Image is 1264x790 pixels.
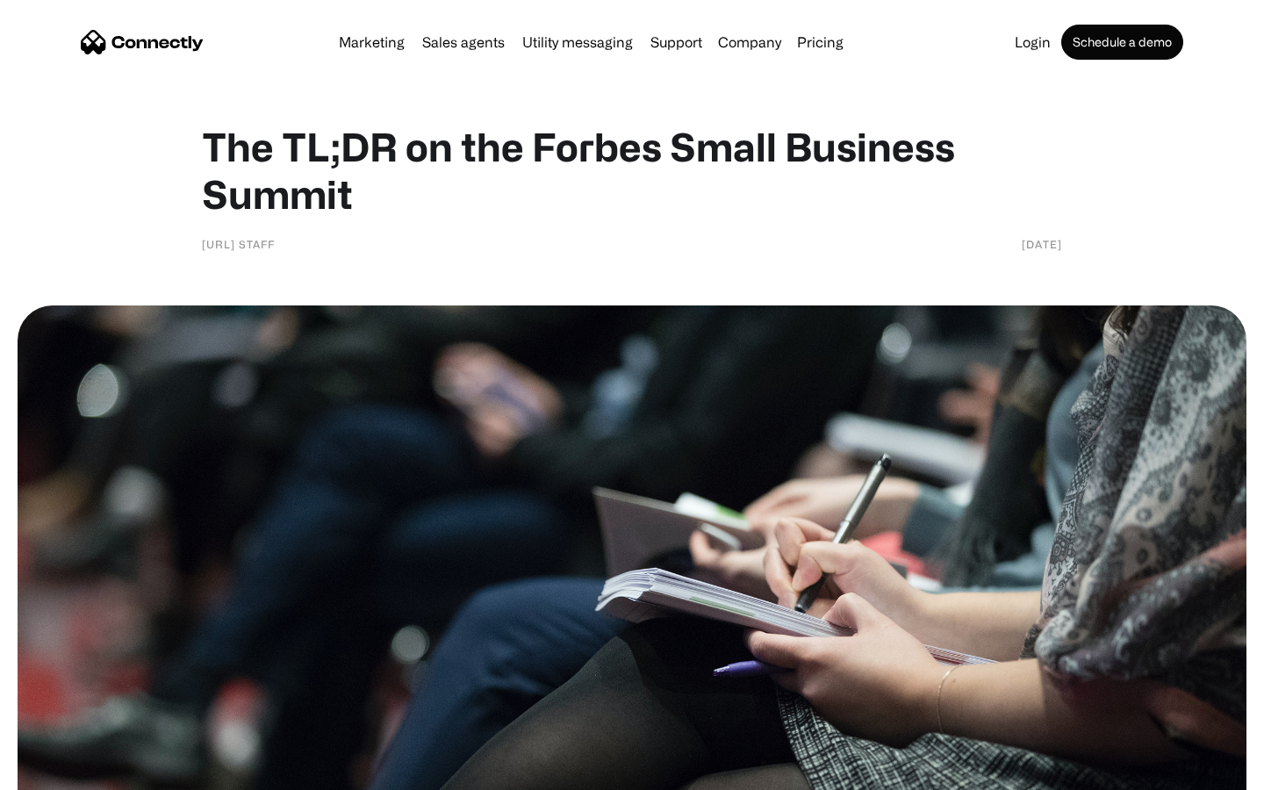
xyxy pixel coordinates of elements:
[202,123,1062,218] h1: The TL;DR on the Forbes Small Business Summit
[415,35,512,49] a: Sales agents
[332,35,412,49] a: Marketing
[515,35,640,49] a: Utility messaging
[1008,35,1058,49] a: Login
[1022,235,1062,253] div: [DATE]
[1061,25,1183,60] a: Schedule a demo
[202,235,275,253] div: [URL] Staff
[790,35,851,49] a: Pricing
[718,30,781,54] div: Company
[18,759,105,784] aside: Language selected: English
[35,759,105,784] ul: Language list
[643,35,709,49] a: Support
